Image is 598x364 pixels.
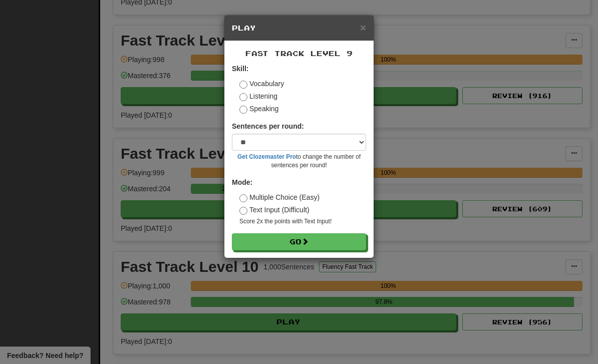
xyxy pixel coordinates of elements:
[239,192,320,202] label: Multiple Choice (Easy)
[237,153,296,160] a: Get Clozemaster Pro
[360,22,366,33] span: ×
[239,205,310,215] label: Text Input (Difficult)
[239,79,284,89] label: Vocabulary
[239,194,247,202] input: Multiple Choice (Easy)
[239,217,366,226] small: Score 2x the points with Text Input !
[232,153,366,170] small: to change the number of sentences per round!
[239,106,247,114] input: Speaking
[245,49,353,58] span: Fast Track Level 9
[239,207,247,215] input: Text Input (Difficult)
[239,104,278,114] label: Speaking
[232,178,252,186] strong: Mode:
[239,91,277,101] label: Listening
[232,65,248,73] strong: Skill:
[360,22,366,33] button: Close
[239,81,247,89] input: Vocabulary
[232,23,366,33] h5: Play
[232,233,366,250] button: Go
[239,93,247,101] input: Listening
[232,121,304,131] label: Sentences per round:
